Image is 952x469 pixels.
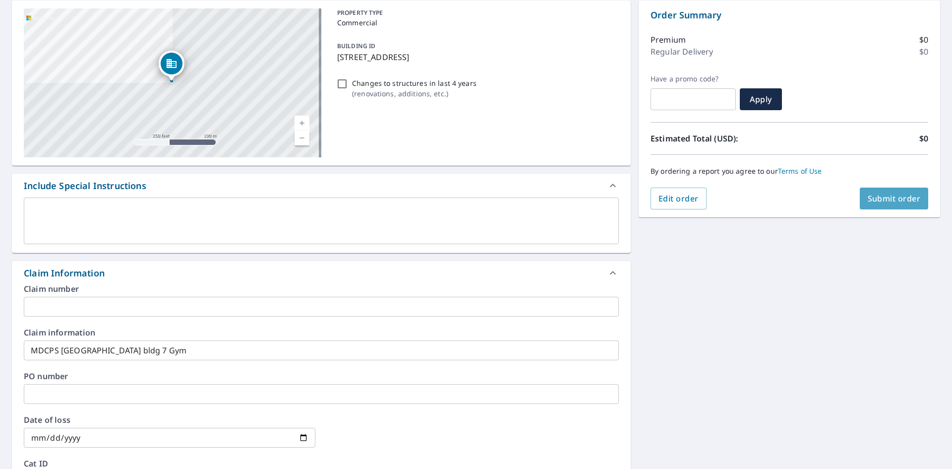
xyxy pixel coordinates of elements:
[352,88,476,99] p: ( renovations, additions, etc. )
[295,131,309,145] a: Current Level 17, Zoom Out
[337,42,375,50] p: BUILDING ID
[352,78,476,88] p: Changes to structures in last 4 years
[651,74,736,83] label: Have a promo code?
[337,17,615,28] p: Commercial
[24,179,146,193] div: Include Special Instructions
[778,166,822,176] a: Terms of Use
[295,116,309,131] a: Current Level 17, Zoom In
[24,416,315,424] label: Date of loss
[337,51,615,63] p: [STREET_ADDRESS]
[860,188,929,209] button: Submit order
[159,51,184,81] div: Dropped pin, building 1, Commercial property, 1840 NW 157th St Opa Locka, FL 33054
[658,193,699,204] span: Edit order
[24,267,105,280] div: Claim Information
[651,167,928,176] p: By ordering a report you agree to our
[651,8,928,22] p: Order Summary
[868,193,921,204] span: Submit order
[651,133,789,144] p: Estimated Total (USD):
[12,174,631,198] div: Include Special Instructions
[24,372,619,380] label: PO number
[337,8,615,17] p: PROPERTY TYPE
[651,34,686,46] p: Premium
[651,46,713,58] p: Regular Delivery
[24,460,619,468] label: Cat ID
[919,46,928,58] p: $0
[740,88,782,110] button: Apply
[919,133,928,144] p: $0
[748,94,774,105] span: Apply
[24,329,619,336] label: Claim information
[12,261,631,285] div: Claim Information
[651,188,707,209] button: Edit order
[24,285,619,293] label: Claim number
[919,34,928,46] p: $0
